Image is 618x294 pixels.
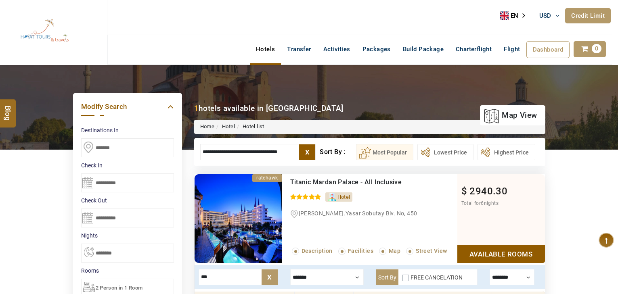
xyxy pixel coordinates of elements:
[194,103,344,114] div: hotels available in [GEOGRAPHIC_DATA]
[337,194,350,200] span: Hotel
[195,174,282,263] img: uoBZ2Wgx_17615a4a2f4a1db2988f581cbac7259e.jpg
[299,210,417,217] span: [PERSON_NAME].Yasar Sobutay Blv. No, 450
[461,186,467,197] span: $
[250,41,281,57] a: Hotels
[500,10,531,22] a: EN
[281,41,317,57] a: Transfer
[290,178,402,186] a: Titanic Mardan Palace - All Inclusive
[417,144,473,160] button: Lowest Price
[504,46,520,53] span: Flight
[290,178,424,186] div: Titanic Mardan Palace - All Inclusive
[81,161,174,169] label: Check In
[397,41,450,57] a: Build Package
[200,123,215,129] a: Home
[302,248,333,254] span: Description
[456,46,492,53] span: Charterflight
[81,196,174,204] label: Check Out
[81,101,174,112] a: Modify Search
[96,285,143,291] span: 2 Person in 1 Room
[6,4,83,58] img: The Royal Line Holidays
[500,10,531,22] aside: Language selected: English
[81,267,174,275] label: Rooms
[565,8,611,23] a: Credit Limit
[235,123,264,131] li: Hotel list
[469,186,507,197] span: 2940.30
[461,200,499,206] span: Total for nights
[320,144,356,160] div: Sort By :
[299,144,315,160] label: x
[574,41,606,57] a: 0
[416,248,447,254] span: Street View
[478,144,535,160] button: Highest Price
[252,174,282,182] div: ratehawk
[450,41,498,57] a: Charterflight
[533,46,564,53] span: Dashboard
[457,245,545,263] a: Show Rooms
[356,41,397,57] a: Packages
[539,12,551,19] span: USD
[481,200,484,206] span: 6
[411,274,463,281] label: FREE CANCELATION
[500,10,531,22] div: Language
[317,41,356,57] a: Activities
[498,41,526,57] a: Flight
[592,44,601,53] span: 0
[3,106,13,113] span: Blog
[81,126,174,134] label: Destinations In
[376,269,398,285] label: Sort By
[484,106,537,124] a: map view
[356,144,413,160] button: Most Popular
[389,248,400,254] span: Map
[348,248,373,254] span: Facilities
[194,104,199,113] b: 1
[81,231,174,240] label: nights
[262,269,278,285] label: x
[222,123,235,129] a: Hotel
